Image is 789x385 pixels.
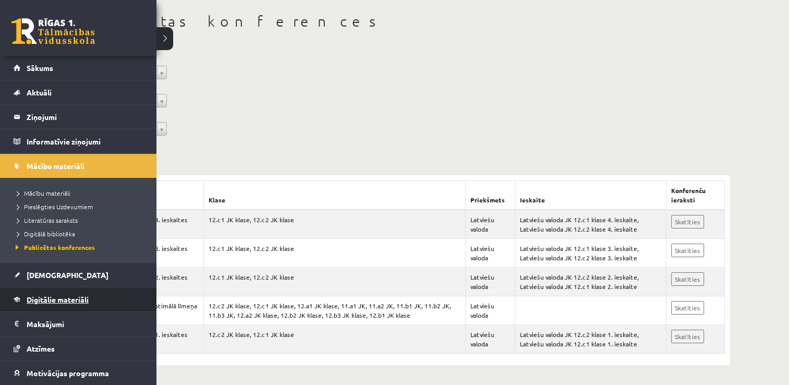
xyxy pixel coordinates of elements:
td: 12.c1 JK klase, 12.c2 JK klase [204,210,466,239]
legend: Ziņojumi [27,105,143,129]
span: Digitālā bibliotēka [13,230,75,238]
a: Mācību materiāli [14,154,143,178]
td: 12.c1 JK klase, 12.c2 JK klase [204,268,466,296]
span: Aktuāli [27,88,52,97]
td: 12.c1 JK klase, 12.c2 JK klase [204,239,466,268]
h3: Filtrs: [63,46,718,60]
a: Rīgas 1. Tālmācības vidusskola [11,18,95,44]
th: Ieskaite [515,181,666,210]
a: Pieslēgties Uzdevumiem [13,202,146,211]
a: Skatīties [671,272,704,286]
td: Latviešu valoda [466,210,515,239]
legend: Informatīvie ziņojumi [27,129,143,153]
td: Latviešu valoda [466,268,515,296]
span: Publicētas konferences [13,243,95,251]
span: Digitālie materiāli [27,295,89,304]
td: Latviešu valoda JK 12.c2 klase 1. ieskaite, Latviešu valoda JK 12.c1 klase 1. ieskaite [515,325,666,354]
th: Konferenču ieraksti [666,181,725,210]
a: Motivācijas programma [14,361,143,385]
td: Latviešu valoda [466,325,515,354]
a: Publicētas konferences [13,243,146,252]
th: Priekšmets [466,181,515,210]
a: Digitālā bibliotēka [13,229,146,238]
td: 12.c2 JK klase, 12.c1 JK klase, 12.a1 JK klase, 11.a1 JK, 11.a2 JK, 11.b1 JK, 11.b2 JK, 11.b3 JK,... [204,296,466,325]
a: Maksājumi [14,312,143,336]
span: Sākums [27,63,53,73]
td: Latviešu valoda JK 12.c1 klase 4. ieskaite, Latviešu valoda JK 12.c2 klase 4. ieskaite [515,210,666,239]
span: Literatūras saraksts [13,216,78,224]
a: Sākums [14,56,143,80]
h1: Publicētas konferences [63,13,730,30]
a: Digitālie materiāli [14,287,143,311]
td: Latviešu valoda [466,296,515,325]
a: Informatīvie ziņojumi [14,129,143,153]
a: [DEMOGRAPHIC_DATA] [14,263,143,287]
a: Skatīties [671,330,704,343]
legend: Maksājumi [27,312,143,336]
span: Mācību materiāli [27,161,84,171]
span: Mācību materiāli [13,189,70,197]
span: Pieslēgties Uzdevumiem [13,202,93,211]
td: Latviešu valoda [466,239,515,268]
span: [DEMOGRAPHIC_DATA] [27,270,108,280]
a: Ziņojumi [14,105,143,129]
td: Latviešu valoda JK 12.c2 klase 2. ieskaite, Latviešu valoda JK 12.c1 klase 2. ieskaite [515,268,666,296]
a: Skatīties [671,301,704,315]
a: Skatīties [671,244,704,257]
a: Mācību materiāli [13,188,146,198]
span: Atzīmes [27,344,55,353]
span: Motivācijas programma [27,368,109,378]
a: Aktuāli [14,80,143,104]
td: Latviešu valoda JK 12.c1 klase 3. ieskaite, Latviešu valoda JK 12.c2 klase 3. ieskaite [515,239,666,268]
a: Literatūras saraksts [13,215,146,225]
a: Atzīmes [14,336,143,360]
td: 12.c2 JK klase, 12.c1 JK klase [204,325,466,354]
a: Skatīties [671,215,704,228]
th: Klase [204,181,466,210]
